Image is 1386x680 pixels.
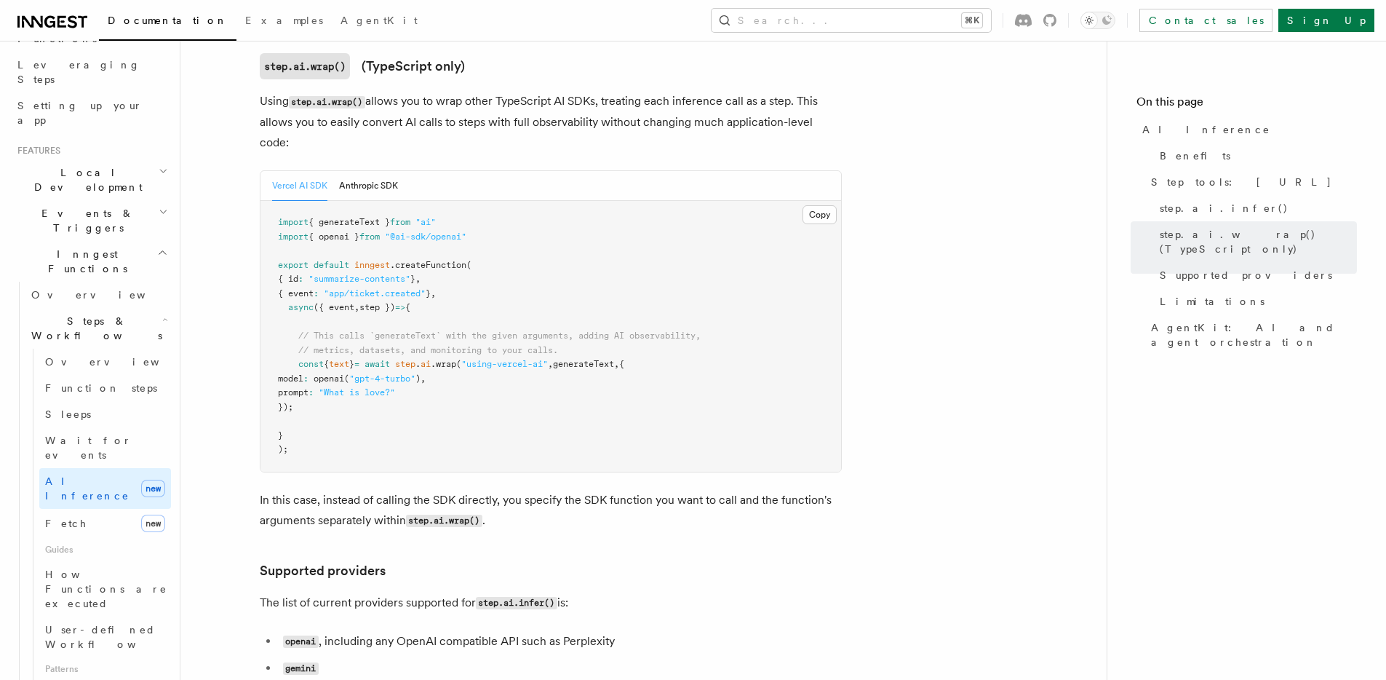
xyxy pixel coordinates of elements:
span: } [410,274,415,284]
span: "using-vercel-ai" [461,359,548,369]
span: , [354,302,359,312]
span: : [303,373,308,384]
a: Function steps [39,375,171,401]
span: { generateText } [308,217,390,227]
a: Documentation [99,4,236,41]
span: text [329,359,349,369]
span: const [298,359,324,369]
span: : [298,274,303,284]
button: Inngest Functions [12,241,171,282]
button: Search...⌘K [712,9,991,32]
span: AgentKit [340,15,418,26]
span: model [278,373,303,384]
span: , [548,359,553,369]
button: Toggle dark mode [1080,12,1115,29]
span: "ai" [415,217,436,227]
span: default [314,260,349,270]
span: { openai } [308,232,359,242]
span: AgentKit: AI and agent orchestration [1151,320,1357,349]
span: Step tools: [URL] [1151,175,1332,189]
span: Limitations [1160,294,1264,309]
span: } [278,430,283,440]
span: import [278,217,308,227]
a: User-defined Workflows [39,617,171,657]
span: async [288,302,314,312]
a: Sign Up [1278,9,1374,32]
a: Sleeps [39,401,171,427]
span: } [349,359,354,369]
span: { id [278,274,298,284]
p: In this case, instead of calling the SDK directly, you specify the SDK function you want to call ... [260,490,842,531]
span: Setting up your app [17,100,143,126]
span: Documentation [108,15,228,26]
a: Overview [39,349,171,375]
span: new [141,515,165,532]
span: .createFunction [390,260,466,270]
span: Function steps [45,382,157,394]
span: "app/ticket.created" [324,288,426,299]
span: AI Inference [1142,122,1270,137]
span: ( [344,373,349,384]
span: User-defined Workflows [45,624,176,650]
button: Anthropic SDK [339,171,398,201]
span: Wait for events [45,435,132,461]
a: Contact sales [1139,9,1273,32]
span: : [308,387,314,398]
span: // metrics, datasets, and monitoring to your calls. [298,345,558,355]
span: .wrap [431,359,456,369]
span: Events & Triggers [12,206,159,235]
button: Copy [802,205,837,224]
span: inngest [354,260,390,270]
a: AI Inferencenew [39,468,171,509]
a: step.ai.wrap() (TypeScript only) [1154,221,1357,262]
a: Fetchnew [39,509,171,538]
code: step.ai.wrap() [260,53,350,79]
a: AI Inference [1136,116,1357,143]
button: Vercel AI SDK [272,171,327,201]
span: generateText [553,359,614,369]
a: Limitations [1154,288,1357,315]
span: from [359,232,380,242]
span: Fetch [45,518,87,529]
code: step.ai.infer() [476,597,557,609]
span: { [405,302,410,312]
span: Steps & Workflows [25,314,162,343]
code: step.ai.wrap() [289,96,365,108]
span: Overview [45,356,195,368]
span: Leveraging Steps [17,59,140,85]
a: Supported providers [1154,262,1357,288]
p: Using allows you to wrap other TypeScript AI SDKs, treating each inference call as a step. This a... [260,91,842,153]
span: AI Inference [45,475,130,502]
code: gemini [283,663,319,675]
button: Local Development [12,159,171,200]
span: ) [415,373,421,384]
span: import [278,232,308,242]
span: { [619,359,624,369]
span: ( [456,359,461,369]
li: , including any OpenAI compatible API such as Perplexity [279,631,842,652]
a: Supported providers [260,561,386,581]
kbd: ⌘K [962,13,982,28]
a: Leveraging Steps [12,52,171,92]
span: => [395,302,405,312]
span: . [415,359,421,369]
span: from [390,217,410,227]
span: ); [278,444,288,454]
span: , [431,288,436,299]
span: step.ai.wrap() (TypeScript only) [1160,227,1357,256]
a: How Functions are executed [39,561,171,617]
span: new [141,480,165,497]
code: openai [283,636,319,648]
a: Examples [236,4,332,39]
span: , [415,274,421,284]
code: step.ai.wrap() [406,515,482,527]
a: AgentKit: AI and agent orchestration [1145,315,1357,355]
a: Benefits [1154,143,1357,169]
span: Features [12,145,60,157]
button: Steps & Workflows [25,308,171,349]
span: Sleeps [45,408,91,420]
span: ai [421,359,431,369]
span: : [314,288,319,299]
span: ( [466,260,471,270]
span: } [426,288,431,299]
